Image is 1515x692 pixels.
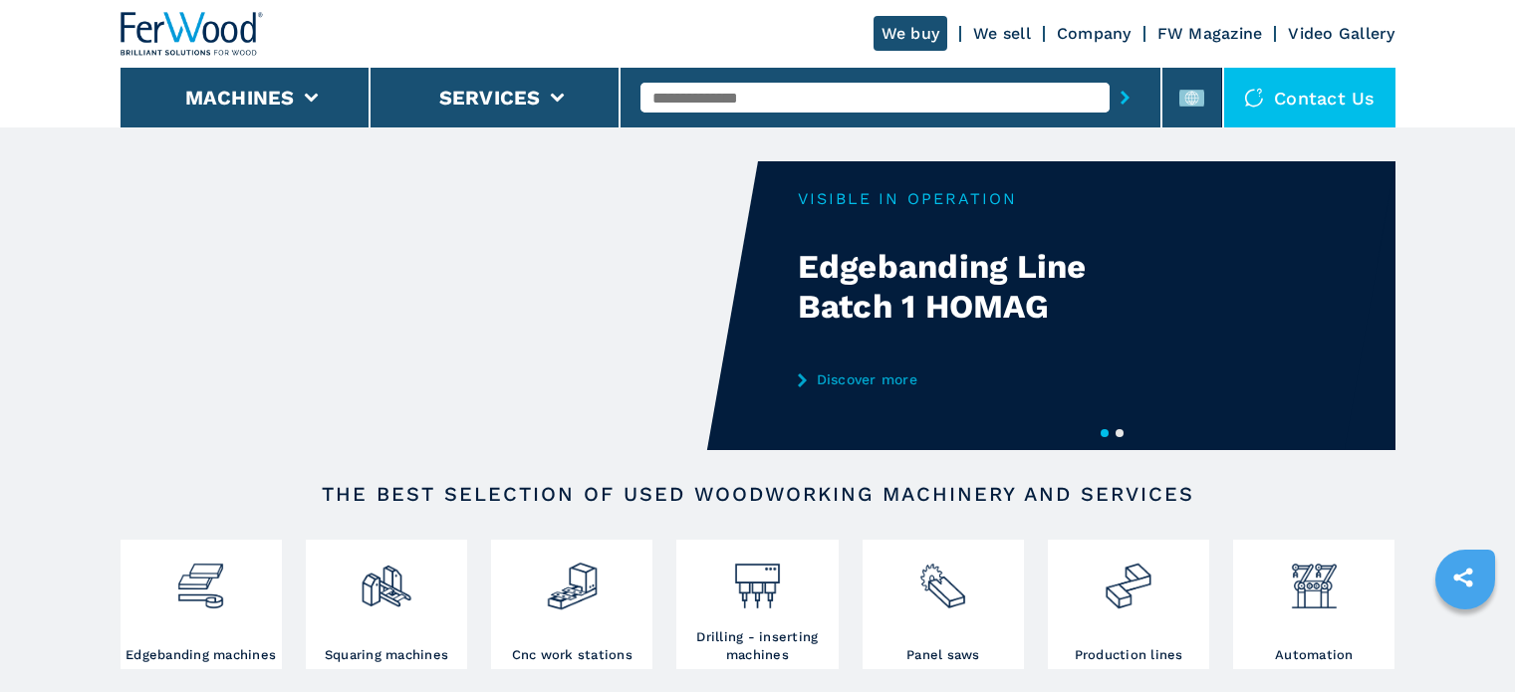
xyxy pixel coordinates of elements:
[906,646,980,664] h3: Panel saws
[1224,68,1395,127] div: Contact us
[1075,646,1183,664] h3: Production lines
[121,12,264,56] img: Ferwood
[676,540,838,669] a: Drilling - inserting machines
[1275,646,1354,664] h3: Automation
[681,628,833,664] h3: Drilling - inserting machines
[1438,553,1488,602] a: sharethis
[121,161,758,450] video: Your browser does not support the video tag.
[1288,24,1394,43] a: Video Gallery
[184,482,1332,506] h2: The best selection of used woodworking machinery and services
[1048,540,1209,669] a: Production lines
[512,646,632,664] h3: Cnc work stations
[1101,429,1109,437] button: 1
[973,24,1031,43] a: We sell
[1233,540,1394,669] a: Automation
[1102,545,1154,612] img: linee_di_produzione_2.png
[121,540,282,669] a: Edgebanding machines
[325,646,448,664] h3: Squaring machines
[916,545,969,612] img: sezionatrici_2.png
[1110,75,1140,120] button: submit-button
[360,545,412,612] img: squadratrici_2.png
[546,545,599,612] img: centro_di_lavoro_cnc_2.png
[874,16,948,51] a: We buy
[491,540,652,669] a: Cnc work stations
[1116,429,1124,437] button: 2
[1244,88,1264,108] img: Contact us
[126,646,276,664] h3: Edgebanding machines
[1288,545,1341,612] img: automazione.png
[1157,24,1263,43] a: FW Magazine
[174,545,227,612] img: bordatrici_1.png
[798,371,1188,387] a: Discover more
[1057,24,1132,43] a: Company
[731,545,784,612] img: foratrici_inseritrici_2.png
[863,540,1024,669] a: Panel saws
[439,86,541,110] button: Services
[185,86,295,110] button: Machines
[306,540,467,669] a: Squaring machines
[1430,602,1500,677] iframe: Chat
